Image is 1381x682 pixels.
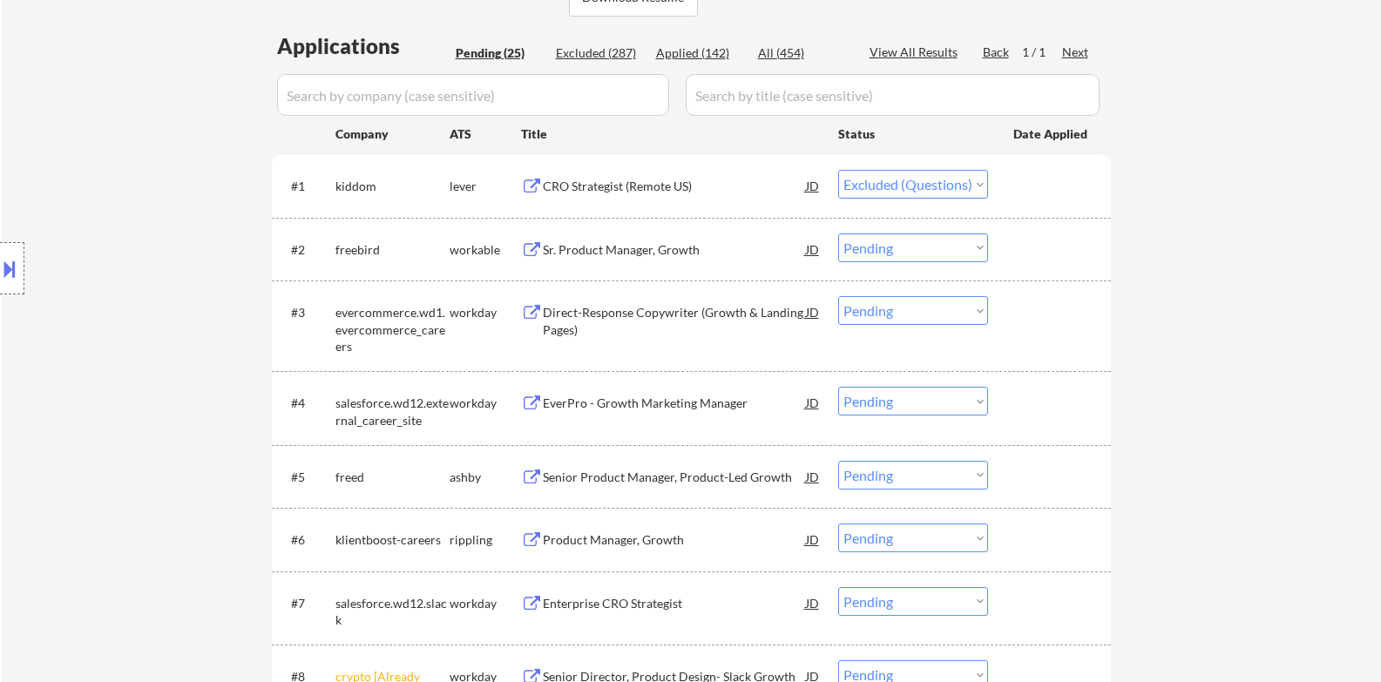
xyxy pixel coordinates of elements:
[1062,44,1090,61] div: Next
[543,395,806,412] div: EverPro - Growth Marketing Manager
[335,241,450,259] div: freebird
[543,595,806,612] div: Enterprise CRO Strategist
[686,74,1100,116] input: Search by title (case sensitive)
[277,74,669,116] input: Search by company (case sensitive)
[456,44,543,62] div: Pending (25)
[335,125,450,143] div: Company
[1022,44,1062,61] div: 1 / 1
[758,44,845,62] div: All (454)
[335,469,450,486] div: freed
[556,44,643,62] div: Excluded (287)
[804,461,822,492] div: JD
[804,587,822,618] div: JD
[870,44,963,61] div: View All Results
[804,523,822,555] div: JD
[450,178,521,195] div: lever
[335,304,450,355] div: evercommerce.wd1.evercommerce_careers
[291,531,322,549] div: #6
[521,125,822,143] div: Title
[543,178,806,195] div: CRO Strategist (Remote US)
[838,118,988,149] div: Status
[450,125,521,143] div: ATS
[450,304,521,321] div: workday
[804,233,822,265] div: JD
[450,469,521,486] div: ashby
[335,395,450,429] div: salesforce.wd12.external_career_site
[291,469,322,486] div: #5
[450,595,521,612] div: workday
[450,531,521,549] div: rippling
[983,44,1011,61] div: Back
[277,36,450,57] div: Applications
[543,469,806,486] div: Senior Product Manager, Product-Led Growth
[543,531,806,549] div: Product Manager, Growth
[1013,125,1090,143] div: Date Applied
[335,531,450,549] div: klientboost-careers
[543,241,806,259] div: Sr. Product Manager, Growth
[543,304,806,338] div: Direct-Response Copywriter (Growth & Landing Pages)
[450,241,521,259] div: workable
[804,296,822,327] div: JD
[450,395,521,412] div: workday
[804,170,822,201] div: JD
[804,387,822,418] div: JD
[335,595,450,629] div: salesforce.wd12.slack
[291,595,322,612] div: #7
[335,178,450,195] div: kiddom
[656,44,743,62] div: Applied (142)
